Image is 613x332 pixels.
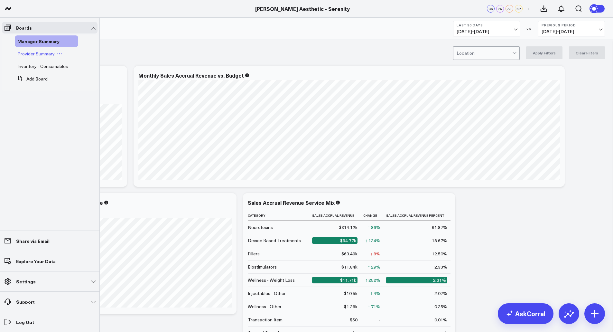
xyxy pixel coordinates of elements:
[368,224,380,231] div: ↑ 86%
[339,224,358,231] div: $314.12k
[368,303,380,310] div: ↑ 71%
[16,238,50,243] p: Share via Email
[312,237,358,244] div: $94.77k
[16,279,36,284] p: Settings
[2,316,98,328] a: Log Out
[496,5,504,13] div: JW
[538,21,605,36] button: Previous Period[DATE]-[DATE]
[248,224,273,231] div: Neurotoxins
[16,319,34,325] p: Log Out
[542,29,601,34] span: [DATE] - [DATE]
[523,27,535,31] div: VS
[386,210,453,221] th: Sales Accrual Revenue Percent
[457,29,516,34] span: [DATE] - [DATE]
[312,277,358,283] div: $11.71k
[365,277,380,283] div: ↑ 252%
[432,224,447,231] div: 61.87%
[434,264,447,270] div: 2.33%
[138,72,244,79] div: Monthly Sales Accrual Revenue vs. Budget
[365,237,380,244] div: ↑ 124%
[17,63,68,69] span: Inventory - Consumables
[350,317,358,323] div: $50
[432,237,447,244] div: 18.67%
[17,64,68,69] a: Inventory - Consumables
[16,259,56,264] p: Explore Your Data
[15,73,48,85] button: Add Board
[527,6,530,11] span: +
[434,303,447,310] div: 0.25%
[255,5,350,12] a: [PERSON_NAME] Aesthetic - Serenity
[434,290,447,297] div: 2.07%
[248,277,295,283] div: Wellness - Weight Loss
[341,251,358,257] div: $63.49k
[526,46,562,59] button: Apply Filters
[453,21,520,36] button: Last 30 Days[DATE]-[DATE]
[248,251,260,257] div: Fillers
[434,317,447,323] div: 0.01%
[248,264,277,270] div: Biostimulators
[17,39,60,44] a: Manager Summary
[363,210,386,221] th: Change
[17,51,55,57] span: Provider Summary
[248,210,312,221] th: Category
[542,23,601,27] b: Previous Period
[457,23,516,27] b: Last 30 Days
[515,5,523,13] div: SP
[370,251,380,257] div: ↓ 8%
[248,290,286,297] div: Injectables - Other
[432,251,447,257] div: 12.50%
[248,317,283,323] div: Transaction Item
[248,199,335,206] div: Sales Accrual Revenue Service Mix
[487,5,495,13] div: CS
[368,264,380,270] div: ↑ 29%
[370,290,380,297] div: ↑ 4%
[524,5,532,13] button: +
[379,317,380,323] div: -
[29,213,232,218] div: Previous: $134.09k
[344,303,358,310] div: $1.26k
[312,210,363,221] th: Sales Accrual Revenue
[344,290,358,297] div: $10.5k
[569,46,605,59] button: Clear Filters
[16,299,35,304] p: Support
[498,303,553,324] a: AskCorral
[506,5,513,13] div: AF
[16,25,32,30] p: Boards
[386,277,447,283] div: 2.31%
[248,237,301,244] div: Device Based Treatments
[17,51,55,56] a: Provider Summary
[17,38,60,44] span: Manager Summary
[341,264,358,270] div: $11.84k
[248,303,282,310] div: Wellness - Other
